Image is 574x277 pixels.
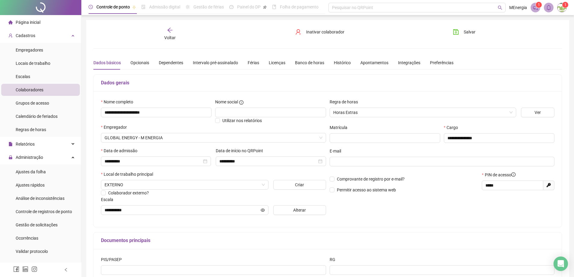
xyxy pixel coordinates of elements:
[216,147,267,154] label: Data de início no QRPoint
[453,29,459,35] span: save
[101,171,157,178] label: Local de trabalho principal
[398,59,420,66] div: Integrações
[535,109,541,116] span: Ver
[261,208,265,212] span: eye
[538,3,540,7] span: 1
[293,207,306,213] span: Alterar
[330,256,339,263] label: RG
[215,99,238,105] span: Nome social
[430,59,453,66] div: Preferências
[16,127,46,132] span: Regras de horas
[16,61,50,66] span: Locais de trabalho
[93,59,121,66] div: Dados básicos
[16,114,58,119] span: Calendário de feriados
[334,59,351,66] div: Histórico
[16,249,48,254] span: Validar protocolo
[554,257,568,271] div: Open Intercom Messenger
[337,177,405,181] span: Comprovante de registro por e-mail?
[167,27,173,33] span: arrow-left
[306,29,344,35] span: Inativar colaborador
[96,5,130,9] span: Controle de ponto
[237,5,261,9] span: Painel do DP
[105,180,265,189] span: EXTERNO
[16,20,40,25] span: Página inicial
[101,99,137,105] label: Nome completo
[16,87,43,92] span: Colaboradores
[8,33,13,38] span: user-add
[269,59,285,66] div: Licenças
[101,196,117,203] label: Escala
[31,266,37,272] span: instagram
[101,79,554,87] h5: Dados gerais
[464,29,475,35] span: Salvar
[193,59,238,66] div: Intervalo pré-assinalado
[89,5,93,9] span: clock-circle
[333,108,513,117] span: Horas Extras
[64,268,68,272] span: left
[16,33,35,38] span: Cadastros
[263,5,267,9] span: pushpin
[564,3,566,7] span: 1
[22,266,28,272] span: linkedin
[193,5,224,9] span: Gestão de férias
[272,5,276,9] span: book
[222,118,262,123] span: Utilizar nos relatórios
[248,59,259,66] div: Férias
[141,5,146,9] span: file-done
[229,5,234,9] span: dashboard
[448,27,480,37] button: Salvar
[330,124,351,131] label: Matrícula
[239,100,243,105] span: info-circle
[16,48,43,52] span: Empregadores
[101,147,141,154] label: Data de admissão
[16,209,72,214] span: Controle de registros de ponto
[291,27,349,37] button: Inativar colaborador
[280,5,318,9] span: Folha de pagamento
[132,5,136,9] span: pushpin
[16,236,38,241] span: Ocorrências
[101,237,554,244] h5: Documentos principais
[16,169,46,174] span: Ajustes da folha
[101,256,126,263] label: PIS/PASEP
[557,3,566,12] img: 32526
[101,124,131,131] label: Empregador
[330,148,345,154] label: E-mail
[498,5,502,10] span: search
[295,29,301,35] span: user-delete
[509,4,527,11] span: MEnergia
[16,196,64,201] span: Análise de inconsistências
[485,172,516,178] span: PIN de acesso
[546,5,551,10] span: bell
[295,59,324,66] div: Banco de horas
[273,205,326,215] button: Alterar
[16,101,49,105] span: Grupos de acesso
[536,2,542,8] sup: 1
[273,180,326,190] button: Criar
[16,262,61,267] span: Link para registro rápido
[16,74,30,79] span: Escalas
[533,5,538,10] span: notification
[16,155,43,160] span: Administração
[164,35,176,40] span: Voltar
[511,172,516,177] span: info-circle
[8,142,13,146] span: file
[562,2,568,8] sup: Atualize o seu contato no menu Meus Dados
[149,5,180,9] span: Admissão digital
[186,5,190,9] span: sun
[360,59,388,66] div: Apontamentos
[159,59,183,66] div: Dependentes
[16,222,58,227] span: Gestão de solicitações
[130,59,149,66] div: Opcionais
[16,183,45,187] span: Ajustes rápidos
[105,133,322,142] span: GLOBAL ENERGY COMERCIO DE TRANSFORMADORES LTDA ME
[330,99,362,105] label: Regra de horas
[521,108,554,117] button: Ver
[444,124,462,131] label: Cargo
[8,155,13,159] span: lock
[13,266,19,272] span: facebook
[108,190,149,195] span: Colaborador externo?
[337,187,396,192] span: Permitir acesso ao sistema web
[8,20,13,24] span: home
[16,142,35,146] span: Relatórios
[295,181,304,188] span: Criar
